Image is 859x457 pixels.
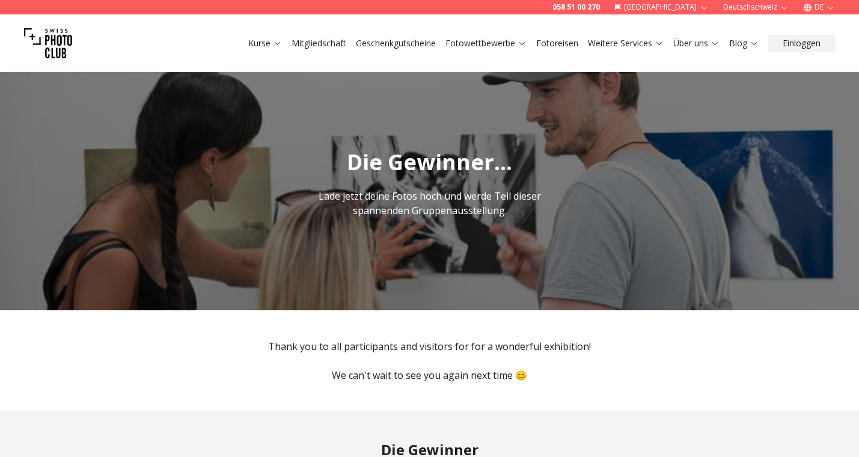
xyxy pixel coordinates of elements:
[287,35,351,52] button: Mitgliedschaft
[536,37,578,49] a: Fotoreisen
[24,19,72,67] img: Swiss photo club
[351,35,441,52] button: Geschenkgutscheine
[673,37,720,49] a: Über uns
[768,35,835,52] button: Einloggen
[729,37,759,49] a: Blog
[668,35,724,52] button: Über uns
[295,189,564,218] p: Lade jetzt deine Fotos hoch und werde Teil dieser spannenden Gruppenausstellung.
[55,339,805,354] p: Thank you to all participants and visitors for for a wonderful exhibition!
[292,37,346,49] a: Mitgliedschaft
[55,368,805,382] p: We can't wait to see you again next time 😊
[724,35,763,52] button: Blog
[248,37,282,49] a: Kurse
[552,2,600,12] a: 058 51 00 270
[445,37,527,49] a: Fotowettbewerbe
[531,35,583,52] button: Fotoreisen
[243,35,287,52] button: Kurse
[588,37,664,49] a: Weitere Services
[583,35,668,52] button: Weitere Services
[441,35,531,52] button: Fotowettbewerbe
[356,37,436,49] a: Geschenkgutscheine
